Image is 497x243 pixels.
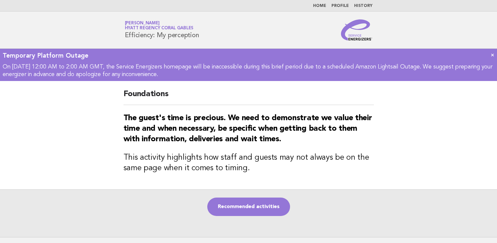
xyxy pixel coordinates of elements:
h1: Efficiency: My perception [125,21,199,39]
a: History [354,4,373,8]
h2: Foundations [124,89,374,105]
a: Home [313,4,326,8]
span: Hyatt Regency Coral Gables [125,26,194,31]
a: × [491,51,494,58]
h3: This activity highlights how staff and guests may not always be on the same page when it comes to... [124,152,374,174]
a: [PERSON_NAME]Hyatt Regency Coral Gables [125,21,194,30]
strong: The guest's time is precious. We need to demonstrate we value their time and when necessary, be s... [124,114,372,143]
a: Recommended activities [207,198,290,216]
p: On [DATE] 12:00 AM to 2:00 AM GMT, the Service Energizers homepage will be inaccessible during th... [3,63,494,79]
a: Profile [331,4,349,8]
img: Service Energizers [341,19,373,40]
div: Temporary Platform Outage [3,51,494,60]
